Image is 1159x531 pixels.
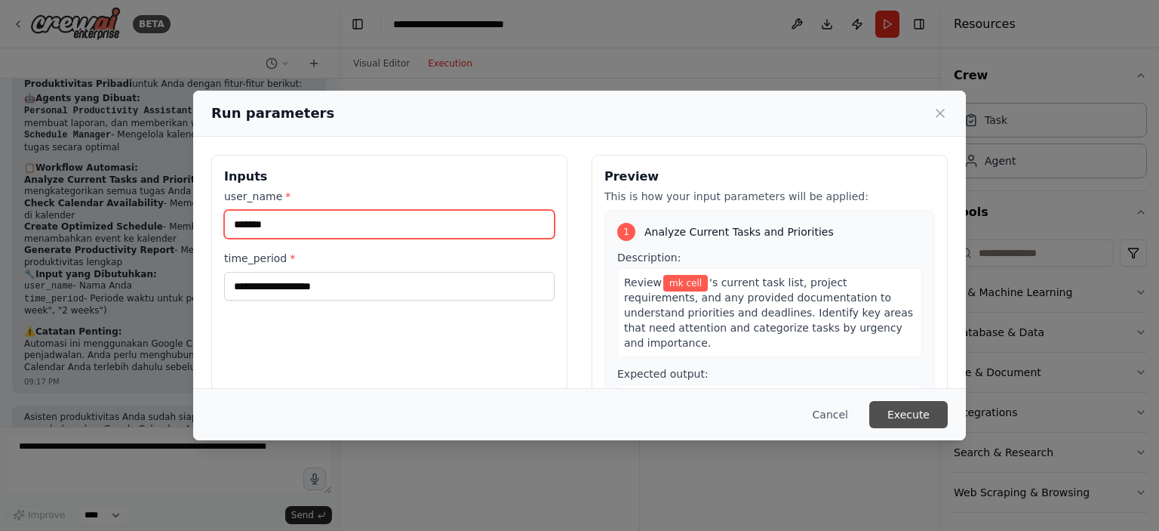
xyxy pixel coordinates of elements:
[663,275,708,292] span: Variable: user_name
[624,276,913,349] span: 's current task list, project requirements, and any provided documentation to understand prioriti...
[604,168,935,186] h3: Preview
[617,368,709,380] span: Expected output:
[617,223,635,241] div: 1
[224,189,555,204] label: user_name
[869,401,948,428] button: Execute
[624,276,662,289] span: Review
[604,189,935,204] p: This is how your input parameters will be applied:
[801,401,860,428] button: Cancel
[211,103,334,124] h2: Run parameters
[224,168,555,186] h3: Inputs
[224,251,555,266] label: time_period
[617,252,681,264] span: Description:
[644,224,834,239] span: Analyze Current Tasks and Priorities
